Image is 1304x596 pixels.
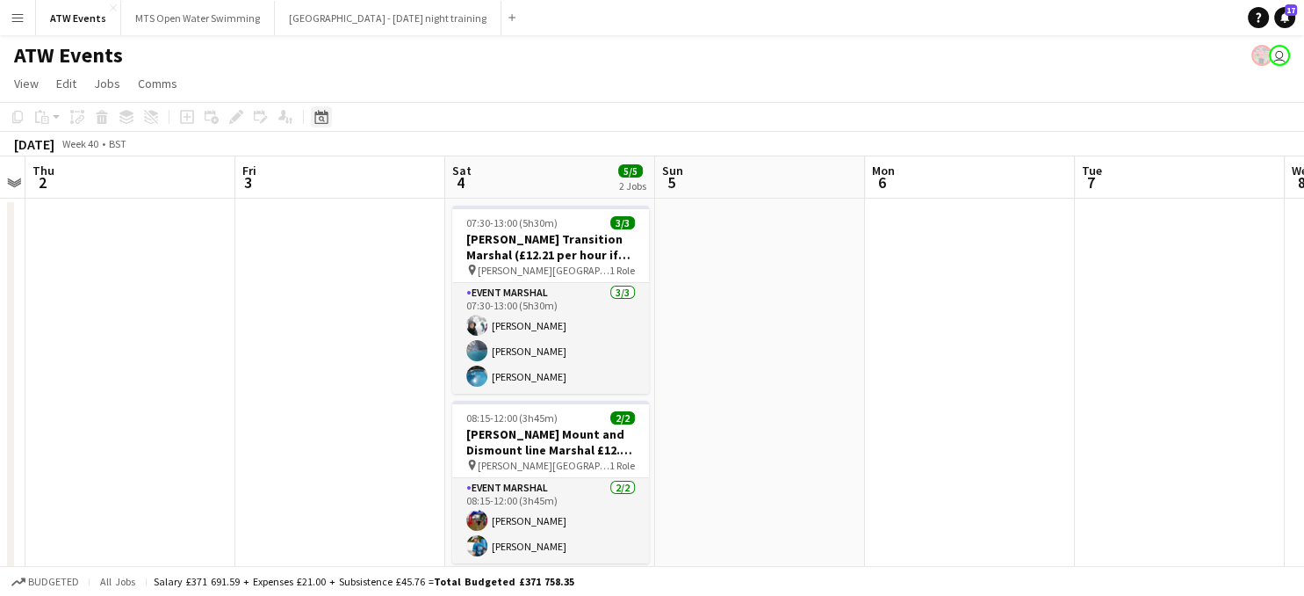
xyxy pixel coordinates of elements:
span: Jobs [94,76,120,91]
a: Edit [49,72,83,95]
span: 07:30-13:00 (5h30m) [466,216,558,229]
span: Budgeted [28,576,79,588]
a: Jobs [87,72,127,95]
app-user-avatar: ATW Racemakers [1251,45,1272,66]
app-card-role: Event Marshal3/307:30-13:00 (5h30m)[PERSON_NAME][PERSON_NAME][PERSON_NAME] [452,283,649,394]
span: 2 [30,172,54,193]
button: Budgeted [9,572,82,592]
span: 6 [869,172,895,193]
span: 4 [450,172,472,193]
span: 5/5 [618,164,643,178]
a: 17 [1274,7,1295,28]
span: Sun [662,163,683,178]
span: [PERSON_NAME][GEOGRAPHIC_DATA] [478,264,609,277]
app-card-role: Event Marshal2/208:15-12:00 (3h45m)[PERSON_NAME][PERSON_NAME] [452,478,649,563]
span: View [14,76,39,91]
span: Total Budgeted £371 758.35 [434,575,574,588]
span: 2/2 [610,411,635,425]
button: MTS Open Water Swimming [121,1,275,35]
a: View [7,72,46,95]
span: Mon [872,163,895,178]
span: All jobs [97,575,139,588]
div: Salary £371 691.59 + Expenses £21.00 + Subsistence £45.76 = [154,575,574,588]
span: 3/3 [610,216,635,229]
span: 08:15-12:00 (3h45m) [466,411,558,425]
span: 7 [1079,172,1102,193]
span: 3 [240,172,256,193]
h3: [PERSON_NAME] Transition Marshal (£12.21 per hour if over 21) [452,231,649,263]
h3: [PERSON_NAME] Mount and Dismount line Marshal £12.21 if over 21 [452,426,649,458]
app-job-card: 08:15-12:00 (3h45m)2/2[PERSON_NAME] Mount and Dismount line Marshal £12.21 if over 21 [PERSON_NAM... [452,401,649,563]
div: [DATE] [14,135,54,153]
app-user-avatar: James Shipley [1269,45,1290,66]
span: [PERSON_NAME][GEOGRAPHIC_DATA] [478,459,609,472]
div: 2 Jobs [619,179,646,193]
button: ATW Events [36,1,121,35]
span: 5 [659,172,683,193]
span: Thu [32,163,54,178]
span: 1 Role [609,264,635,277]
button: [GEOGRAPHIC_DATA] - [DATE] night training [275,1,501,35]
app-job-card: 07:30-13:00 (5h30m)3/3[PERSON_NAME] Transition Marshal (£12.21 per hour if over 21) [PERSON_NAME]... [452,206,649,394]
span: Tue [1082,163,1102,178]
span: Sat [452,163,472,178]
span: Fri [242,163,256,178]
span: 1 Role [609,459,635,472]
h1: ATW Events [14,42,123,69]
span: Week 40 [58,137,102,150]
span: 17 [1285,4,1297,16]
a: Comms [131,72,184,95]
span: Comms [138,76,177,91]
div: BST [109,137,126,150]
span: Edit [56,76,76,91]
